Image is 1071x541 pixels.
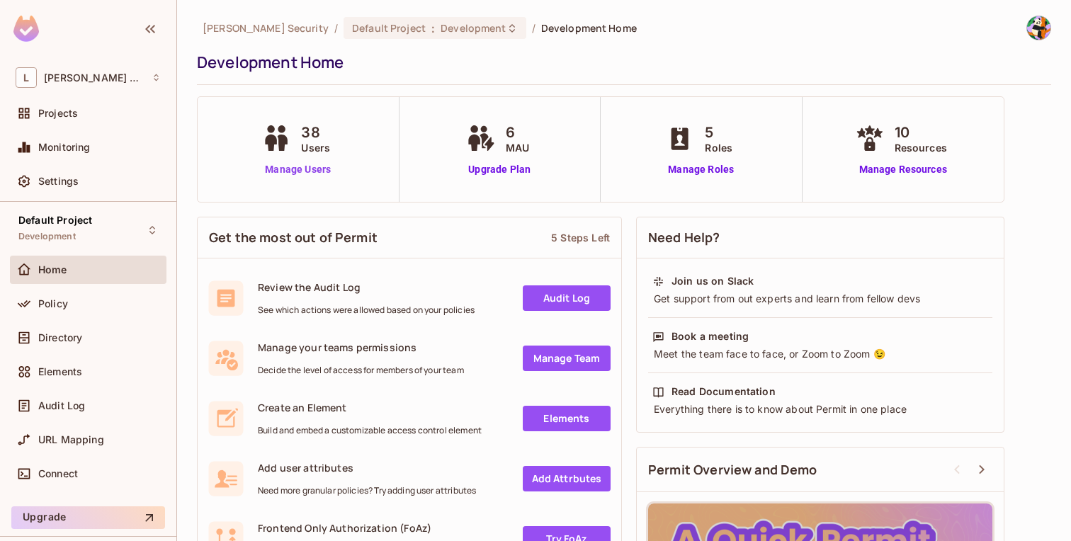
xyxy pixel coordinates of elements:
span: L [16,67,37,88]
span: Create an Element [258,401,482,414]
span: Users [301,140,330,155]
span: Need Help? [648,229,720,246]
div: 5 Steps Left [551,231,610,244]
li: / [532,21,535,35]
span: Need more granular policies? Try adding user attributes [258,485,476,496]
span: : [431,23,436,34]
div: Everything there is to know about Permit in one place [652,402,988,416]
button: Upgrade [11,506,165,529]
span: 10 [895,122,947,143]
a: Audit Log [523,285,611,311]
span: 38 [301,122,330,143]
span: Settings [38,176,79,187]
span: URL Mapping [38,434,104,445]
span: Get the most out of Permit [209,229,378,246]
span: Permit Overview and Demo [648,461,817,479]
span: Directory [38,332,82,343]
span: Add user attributes [258,461,476,474]
span: Home [38,264,67,275]
div: Meet the team face to face, or Zoom to Zoom 😉 [652,347,988,361]
span: Review the Audit Log [258,280,475,294]
a: Manage Team [523,346,611,371]
span: Elements [38,366,82,377]
span: Development [441,21,506,35]
span: Build and embed a customizable access control element [258,425,482,436]
span: Frontend Only Authorization (FoAz) [258,521,431,535]
span: 5 [705,122,732,143]
div: Development Home [197,52,1044,73]
div: Join us on Slack [671,274,754,288]
span: the active workspace [203,21,329,35]
li: / [334,21,338,35]
span: Audit Log [38,400,85,411]
span: Connect [38,468,78,479]
span: Default Project [18,215,92,226]
span: Development [18,231,76,242]
div: Read Documentation [671,385,776,399]
span: Workspace: Lumia Security [44,72,144,84]
span: Roles [705,140,732,155]
a: Add Attrbutes [523,466,611,491]
a: Upgrade Plan [463,162,536,177]
div: Get support from out experts and learn from fellow devs [652,292,988,306]
span: Monitoring [38,142,91,153]
img: David Mamistvalov [1027,16,1050,40]
span: MAU [506,140,529,155]
span: Development Home [541,21,637,35]
span: Manage your teams permissions [258,341,464,354]
span: Resources [895,140,947,155]
a: Elements [523,406,611,431]
span: See which actions were allowed based on your policies [258,304,475,316]
span: Decide the level of access for members of your team [258,365,464,376]
a: Manage Users [259,162,337,177]
span: Policy [38,298,68,309]
a: Manage Resources [852,162,954,177]
a: Manage Roles [662,162,739,177]
span: Default Project [352,21,426,35]
span: Projects [38,108,78,119]
img: SReyMgAAAABJRU5ErkJggg== [13,16,39,42]
span: 6 [506,122,529,143]
div: Book a meeting [671,329,749,343]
